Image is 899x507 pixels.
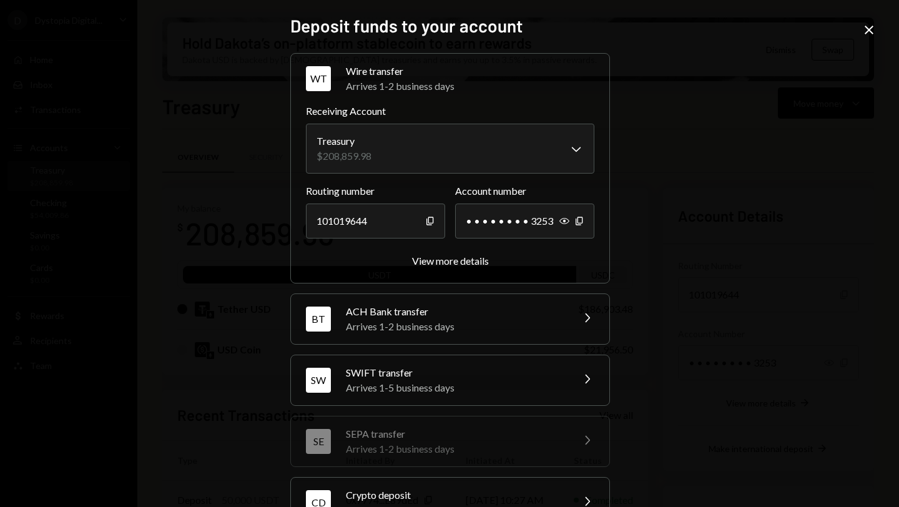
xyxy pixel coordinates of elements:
button: SESEPA transferArrives 1-2 business days [291,416,609,466]
button: Receiving Account [306,124,594,174]
button: WTWire transferArrives 1-2 business days [291,54,609,104]
div: BT [306,307,331,332]
label: Routing number [306,184,445,199]
div: ACH Bank transfer [346,304,564,319]
div: View more details [412,255,489,267]
div: SE [306,429,331,454]
h2: Deposit funds to your account [290,14,609,38]
label: Receiving Account [306,104,594,119]
div: Arrives 1-2 business days [346,79,594,94]
div: Wire transfer [346,64,594,79]
div: Arrives 1-5 business days [346,380,564,395]
div: 101019644 [306,204,445,239]
div: SWIFT transfer [346,365,564,380]
button: SWSWIFT transferArrives 1-5 business days [291,355,609,405]
button: BTACH Bank transferArrives 1-2 business days [291,294,609,344]
div: • • • • • • • • 3253 [455,204,594,239]
div: Arrives 1-2 business days [346,441,564,456]
div: Crypto deposit [346,488,564,503]
button: View more details [412,255,489,268]
label: Account number [455,184,594,199]
div: Arrives 1-2 business days [346,319,564,334]
div: SEPA transfer [346,426,564,441]
div: WT [306,66,331,91]
div: WTWire transferArrives 1-2 business days [306,104,594,268]
div: SW [306,368,331,393]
